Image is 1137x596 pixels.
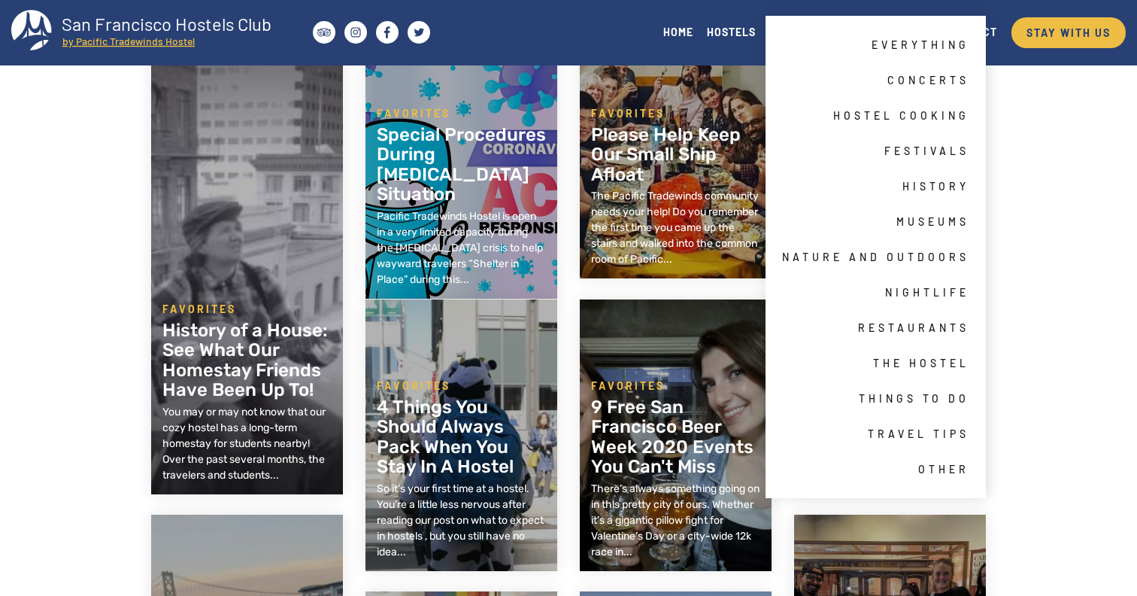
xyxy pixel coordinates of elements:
a: Favorites History of a House: See What Our Homestay Friends Have Been Up To! You may or may not k... [151,27,343,494]
a: Everything [766,27,986,62]
a: HOME [656,22,700,42]
a: Favorites Please Help Keep Our Small Ship Afloat​ The Pacific Tradewinds community needs your hel... [580,27,772,278]
a: Things to Do [766,381,986,416]
a: Museums [766,204,986,239]
a: Favorites Special Procedures During [MEDICAL_DATA] Situation Pacific Tradewinds Hostel is open in... [365,27,557,299]
a: Nightlife [766,275,986,310]
div: The Pacific Tradewinds community needs your help! Do you remember the first time you came up the ... [591,188,760,267]
h2: Special Procedures During [MEDICAL_DATA] Situation [377,125,546,205]
a: San Francisco Hostels Club by Pacific Tradewinds Hostel [11,10,286,55]
a: The Hostel [766,345,986,381]
a: HOSTELS [700,22,763,42]
a: Concerts [766,62,986,98]
span: Favorites [377,379,450,397]
a: Hostel Cooking [766,98,986,133]
a: Favorites 9 Free San Francisco Beer Week 2020 Events You Can't Miss There’s always something goin... [580,300,772,571]
a: Restaurants [766,310,986,345]
a: History [766,169,986,204]
a: Travel Tips [766,416,986,452]
a: PLAN [763,22,805,42]
h2: History of a House: See What Our Homestay Friends Have Been Up To! [162,321,332,400]
tspan: by Pacific Tradewinds Hostel [62,35,195,47]
span: Favorites [591,106,665,125]
h2: 4 Things You Should Always Pack When You Stay In A Hostel [377,397,546,477]
div: So it’s your first time at a hostel. You’re a little less nervous after reading our post on what ... [377,481,546,560]
h2: 9 Free San Francisco Beer Week 2020 Events You Can't Miss [591,397,760,477]
span: Favorites [591,379,665,397]
div: You may or may not know that our cozy hostel has a long-term homestay for students nearby! Over t... [162,404,332,483]
span: Favorites [162,302,236,321]
span: Favorites [377,106,450,125]
div: There’s always something going on in this pretty city of ours. Whether it’s a gigantic pillow fig... [591,481,760,560]
a: Festivals [766,133,986,169]
tspan: San Francisco Hostels Club [62,13,271,35]
div: Pacific Tradewinds Hostel is open in a very limited capacity during the [MEDICAL_DATA] crisis to ... [377,208,546,287]
a: Favorites 4 Things You Should Always Pack When You Stay In A Hostel So it’s your first time at a ... [365,300,557,571]
h2: Please Help Keep Our Small Ship Afloat​ [591,125,760,184]
a: Nature and Outdoors [766,239,986,275]
a: Other [766,452,986,487]
a: STAY WITH US [1011,17,1126,48]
